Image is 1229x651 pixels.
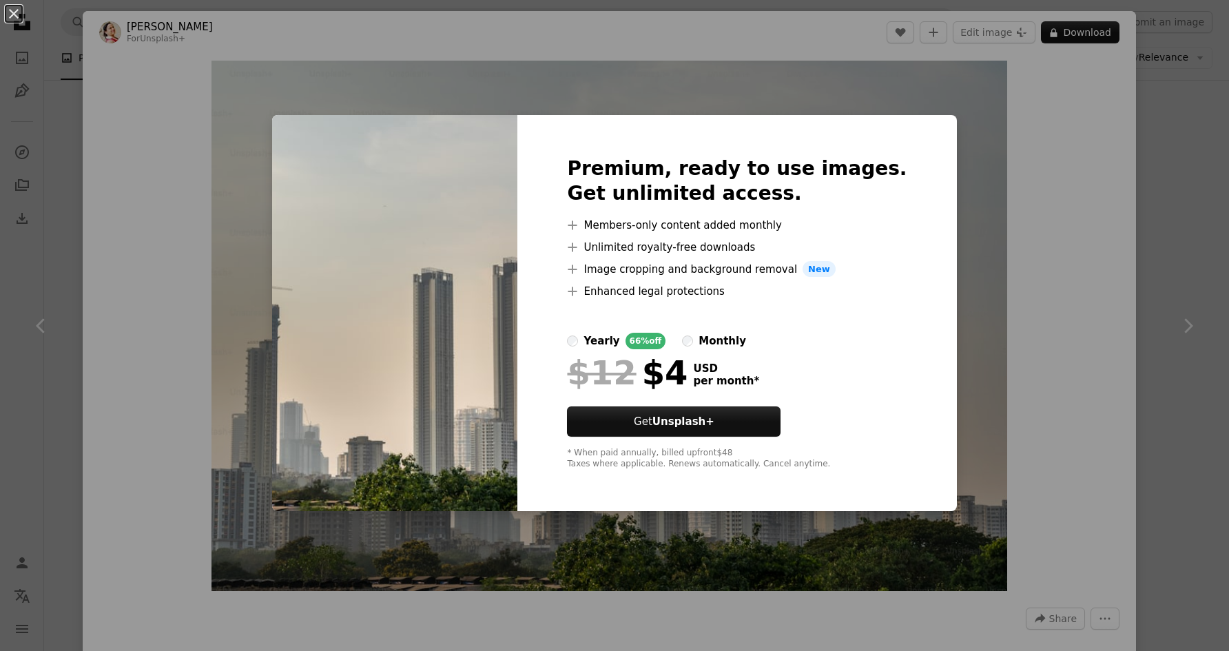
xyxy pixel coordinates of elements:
[567,283,907,300] li: Enhanced legal protections
[567,156,907,206] h2: Premium, ready to use images. Get unlimited access.
[567,406,781,437] button: GetUnsplash+
[626,333,666,349] div: 66% off
[583,333,619,349] div: yearly
[693,375,759,387] span: per month *
[652,415,714,428] strong: Unsplash+
[803,261,836,278] span: New
[272,115,517,512] img: premium_photo-1681550097108-187abe10d445
[567,355,636,391] span: $12
[567,217,907,234] li: Members-only content added monthly
[567,261,907,278] li: Image cropping and background removal
[567,355,688,391] div: $4
[699,333,746,349] div: monthly
[567,239,907,256] li: Unlimited royalty-free downloads
[567,335,578,347] input: yearly66%off
[693,362,759,375] span: USD
[682,335,693,347] input: monthly
[567,448,907,470] div: * When paid annually, billed upfront $48 Taxes where applicable. Renews automatically. Cancel any...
